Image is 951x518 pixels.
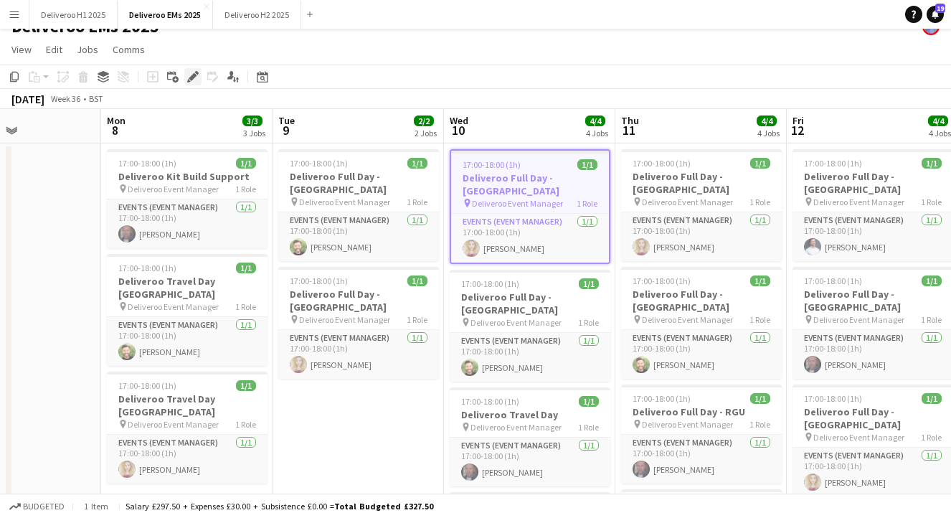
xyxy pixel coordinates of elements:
h3: Deliveroo Full Day - [GEOGRAPHIC_DATA] [278,288,439,314]
app-card-role: Events (Event Manager)1/117:00-18:00 (1h)[PERSON_NAME] [621,212,782,261]
span: 9 [276,122,295,138]
button: Deliveroo EMs 2025 [118,1,213,29]
span: 1 Role [749,314,770,325]
app-card-role: Events (Event Manager)1/117:00-18:00 (1h)[PERSON_NAME] [278,330,439,379]
button: Budgeted [7,499,67,514]
app-job-card: 17:00-18:00 (1h)1/1Deliveroo Full Day - [GEOGRAPHIC_DATA] Deliveroo Event Manager1 RoleEvents (Ev... [621,149,782,261]
span: Wed [450,114,468,127]
span: 1 Role [749,419,770,430]
span: 1/1 [922,393,942,404]
h3: Deliveroo Full Day - RGU [621,405,782,418]
span: Comms [113,43,145,56]
h3: Deliveroo Travel Day [450,408,610,421]
span: 4/4 [757,116,777,126]
span: 1/1 [579,396,599,407]
span: 1 Role [921,197,942,207]
span: 17:00-18:00 (1h) [804,276,862,286]
span: 1 item [79,501,113,512]
span: Thu [621,114,639,127]
span: 1/1 [236,158,256,169]
app-job-card: 17:00-18:00 (1h)1/1Deliveroo Full Day - [GEOGRAPHIC_DATA] Deliveroo Event Manager1 RoleEvents (Ev... [450,270,610,382]
span: Jobs [77,43,98,56]
span: 1 Role [921,432,942,443]
span: 10 [448,122,468,138]
span: Mon [107,114,126,127]
app-job-card: 17:00-18:00 (1h)1/1Deliveroo Full Day - [GEOGRAPHIC_DATA] Deliveroo Event Manager1 RoleEvents (Ev... [621,267,782,379]
app-card-role: Events (Event Manager)1/117:00-18:00 (1h)[PERSON_NAME] [107,317,268,366]
span: 1/1 [407,158,427,169]
span: 17:00-18:00 (1h) [633,393,691,404]
span: 17:00-18:00 (1h) [804,158,862,169]
h3: Deliveroo Full Day - [GEOGRAPHIC_DATA] [450,291,610,316]
div: Salary £297.50 + Expenses £30.00 + Subsistence £0.00 = [126,501,433,512]
span: 1/1 [407,276,427,286]
a: View [6,40,37,59]
span: Deliveroo Event Manager [470,317,562,328]
span: 1/1 [236,263,256,273]
span: 1 Role [235,301,256,312]
span: 1/1 [750,393,770,404]
span: Deliveroo Event Manager [642,419,733,430]
span: 17:00-18:00 (1h) [633,158,691,169]
span: 1 Role [407,314,427,325]
span: Total Budgeted £327.50 [334,501,433,512]
app-job-card: 17:00-18:00 (1h)1/1Deliveroo Full Day - [GEOGRAPHIC_DATA] Deliveroo Event Manager1 RoleEvents (Ev... [278,149,439,261]
app-job-card: 17:00-18:00 (1h)1/1Deliveroo Travel Day [GEOGRAPHIC_DATA] Deliveroo Event Manager1 RoleEvents (Ev... [107,372,268,484]
h3: Deliveroo Full Day - [GEOGRAPHIC_DATA] [621,170,782,196]
app-job-card: 17:00-18:00 (1h)1/1Deliveroo Travel Day [GEOGRAPHIC_DATA] Deliveroo Event Manager1 RoleEvents (Ev... [107,254,268,366]
h3: Deliveroo Travel Day [GEOGRAPHIC_DATA] [107,392,268,418]
h3: Deliveroo Full Day - [GEOGRAPHIC_DATA] [278,170,439,196]
app-card-role: Events (Event Manager)1/117:00-18:00 (1h)[PERSON_NAME] [621,330,782,379]
span: 1 Role [235,184,256,194]
span: 1/1 [750,276,770,286]
app-job-card: 17:00-18:00 (1h)1/1Deliveroo Full Day - RGU Deliveroo Event Manager1 RoleEvents (Event Manager)1/... [621,385,782,484]
h3: Deliveroo Travel Day [GEOGRAPHIC_DATA] [107,275,268,301]
span: 12 [790,122,804,138]
span: 17:00-18:00 (1h) [804,393,862,404]
span: 2/2 [414,116,434,126]
span: 17:00-18:00 (1h) [463,159,521,170]
span: Deliveroo Event Manager [813,197,904,207]
app-card-role: Events (Event Manager)1/117:00-18:00 (1h)[PERSON_NAME] [278,212,439,261]
span: 1/1 [577,159,597,170]
span: Deliveroo Event Manager [299,314,390,325]
span: 17:00-18:00 (1h) [118,263,176,273]
span: Budgeted [23,501,65,512]
span: 17:00-18:00 (1h) [461,278,519,289]
div: 17:00-18:00 (1h)1/1Deliveroo Full Day - [GEOGRAPHIC_DATA] Deliveroo Event Manager1 RoleEvents (Ev... [278,267,439,379]
span: Edit [46,43,62,56]
span: 3/3 [242,116,262,126]
span: 1 Role [407,197,427,207]
span: Deliveroo Event Manager [813,314,904,325]
app-card-role: Events (Event Manager)1/117:00-18:00 (1h)[PERSON_NAME] [107,199,268,248]
span: 1 Role [578,317,599,328]
h3: Deliveroo Full Day - [GEOGRAPHIC_DATA] [451,171,609,197]
h3: Deliveroo Kit Build Support [107,170,268,183]
span: 17:00-18:00 (1h) [118,380,176,391]
app-card-role: Events (Event Manager)1/117:00-18:00 (1h)[PERSON_NAME] [621,435,782,484]
span: 17:00-18:00 (1h) [461,396,519,407]
span: 1/1 [922,158,942,169]
div: 2 Jobs [415,128,437,138]
span: Deliveroo Event Manager [299,197,390,207]
span: 1/1 [236,380,256,391]
div: 4 Jobs [929,128,951,138]
span: 1/1 [750,158,770,169]
app-job-card: 17:00-18:00 (1h)1/1Deliveroo Kit Build Support Deliveroo Event Manager1 RoleEvents (Event Manager... [107,149,268,248]
div: 4 Jobs [757,128,780,138]
app-card-role: Events (Event Manager)1/117:00-18:00 (1h)[PERSON_NAME] [450,438,610,486]
div: BST [89,93,103,104]
span: Week 36 [47,93,83,104]
a: Jobs [71,40,104,59]
app-card-role: Events (Event Manager)1/117:00-18:00 (1h)[PERSON_NAME] [450,333,610,382]
span: 1/1 [579,278,599,289]
div: 17:00-18:00 (1h)1/1Deliveroo Full Day - [GEOGRAPHIC_DATA] Deliveroo Event Manager1 RoleEvents (Ev... [450,149,610,264]
a: Comms [107,40,151,59]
